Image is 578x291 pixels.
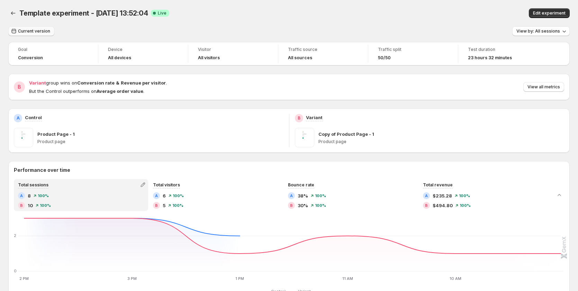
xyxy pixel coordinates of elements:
text: 1 PM [235,276,244,281]
a: Test duration23 hours 32 minutes [468,46,539,61]
button: Edit experiment [529,8,570,18]
span: 10 [28,202,33,209]
p: Variant [306,114,323,121]
a: VisitorAll visitors [198,46,268,61]
h4: All devices [108,55,131,61]
text: 10 AM [450,276,461,281]
span: 100% [315,203,326,208]
span: Device [108,47,178,52]
span: 100% [40,203,51,208]
a: Traffic sourceAll sources [288,46,358,61]
h2: A [20,194,23,198]
span: Total revenue [423,182,453,187]
h2: A [17,115,20,121]
span: Traffic split [378,47,448,52]
span: Bounce rate [288,182,314,187]
p: Product page [318,139,565,144]
strong: & [116,80,119,86]
span: 100% [459,194,470,198]
a: DeviceAll devices [108,46,178,61]
span: Goal [18,47,88,52]
img: Copy of Product Page - 1 [295,128,314,147]
span: Live [158,10,166,16]
span: 6 [163,192,166,199]
a: Traffic split50/50 [378,46,448,61]
span: 30% [298,202,308,209]
span: 100% [460,203,471,208]
h4: All visitors [198,55,220,61]
text: 11 AM [342,276,353,281]
span: Total visitors [153,182,180,187]
button: Current version [8,26,54,36]
span: Variant [29,80,46,86]
span: Template experiment - [DATE] 13:52:04 [19,9,148,17]
span: View all metrics [527,84,560,90]
p: Product Page - 1 [37,131,75,138]
a: GoalConversion [18,46,88,61]
span: group wins on . [29,80,167,86]
strong: Revenue per visitor [121,80,166,86]
span: $494.80 [433,202,453,209]
span: Traffic source [288,47,358,52]
span: Test duration [468,47,539,52]
h2: B [425,203,428,208]
span: 5 [163,202,165,209]
h2: B [155,203,158,208]
text: 0 [14,268,17,273]
span: 38% [298,192,308,199]
h2: A [290,194,293,198]
h2: A [155,194,158,198]
button: View all metrics [523,82,564,92]
h2: A [425,194,428,198]
span: 100% [172,203,183,208]
text: 2 [14,233,16,238]
span: 23 hours 32 minutes [468,55,512,61]
span: 100% [173,194,184,198]
strong: Average order value [97,88,143,94]
h2: B [18,83,21,90]
h2: B [20,203,23,208]
span: But the Control outperforms on . [29,88,144,94]
h4: All sources [288,55,312,61]
img: Product Page - 1 [14,128,33,147]
span: Current version [18,28,50,34]
span: Conversion [18,55,43,61]
h2: B [298,115,300,121]
h2: Performance over time [14,167,564,174]
p: Product page [37,139,283,144]
h2: B [290,203,293,208]
strong: Conversion rate [77,80,115,86]
button: Collapse chart [554,190,564,200]
span: $235.28 [433,192,452,199]
button: View by: All sessions [512,26,570,36]
span: Total sessions [18,182,48,187]
span: Edit experiment [533,10,566,16]
text: 2 PM [19,276,29,281]
p: Control [25,114,42,121]
span: 8 [28,192,31,199]
button: Back [8,8,18,18]
span: Visitor [198,47,268,52]
span: 100% [38,194,49,198]
span: View by: All sessions [516,28,560,34]
span: 50/50 [378,55,391,61]
p: Copy of Product Page - 1 [318,131,374,138]
text: 3 PM [127,276,137,281]
span: 100% [315,194,326,198]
